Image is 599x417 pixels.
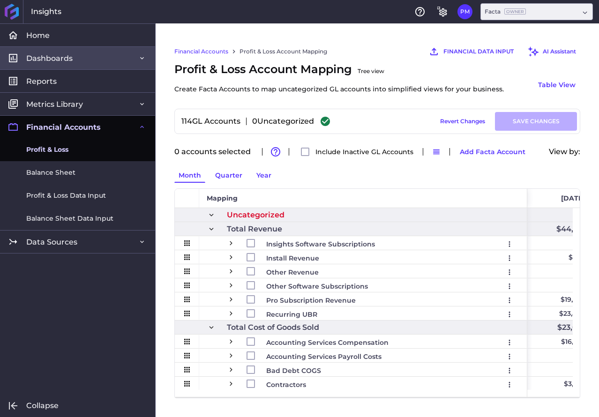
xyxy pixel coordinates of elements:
[266,378,306,391] span: Contractors
[502,349,517,364] button: User Menu
[527,335,593,348] div: $16,520
[175,306,527,320] div: Press SPACE to select this row.
[527,250,593,264] div: $736
[26,53,73,63] span: Dashboards
[26,214,113,223] span: Balance Sheet Data Input
[240,47,327,56] a: Profit & Loss Account Mapping
[502,265,517,280] button: User Menu
[504,8,526,15] ins: Owner
[26,99,83,109] span: Metrics Library
[175,250,527,264] div: Press SPACE to select this row.
[527,377,593,390] div: $3,055
[502,307,517,322] button: User Menu
[175,363,527,377] div: Press SPACE to select this row.
[174,47,228,56] a: Financial Accounts
[502,237,517,252] button: User Menu
[527,292,593,306] div: $19,973
[175,292,527,306] div: Press SPACE to select this row.
[456,144,530,159] button: Add Facta Account
[485,7,526,16] div: Facta
[358,67,384,74] ins: Tree view
[502,363,517,378] button: User Menu
[527,222,593,236] div: $44,516
[527,320,593,334] div: $23,016
[266,238,375,251] span: Insights Software Subscriptions
[412,4,427,19] button: Help
[502,279,517,294] button: User Menu
[561,194,585,202] span: [DATE]
[315,149,413,155] span: Include Inactive GL Accounts
[178,118,240,125] div: 114 GL Accounts
[26,191,106,201] span: Profit & Loss Data Input
[266,252,319,265] span: Install Revenue
[480,3,593,20] div: Dropdown select
[26,30,50,40] span: Home
[26,237,77,247] span: Data Sources
[174,61,504,95] span: Profit & Loss Account Mapping
[266,294,356,307] span: Pro Subscription Revenue
[266,350,382,363] span: Accounting Services Payroll Costs
[252,168,276,183] button: Year
[207,194,238,202] span: Mapping
[252,118,314,125] div: 0 Uncategorized
[266,308,317,321] span: Recurring UBR
[524,42,580,61] button: AI Assistant
[227,208,285,222] span: Uncategorized
[175,264,527,278] div: Press SPACE to select this row.
[502,293,517,308] button: User Menu
[26,401,59,410] span: Collapse
[266,336,389,349] span: Accounting Services Compensation
[211,168,247,183] button: Quarter
[175,278,527,292] div: Press SPACE to select this row.
[175,335,527,349] div: Press SPACE to select this row.
[457,4,472,19] button: User Menu
[502,377,517,392] button: User Menu
[266,266,319,279] span: Other Revenue
[26,168,75,178] span: Balance Sheet
[227,321,319,334] span: Total Cost of Goods Sold
[266,280,368,293] span: Other Software Subscriptions
[175,236,527,250] div: Press SPACE to select this row.
[227,223,282,236] span: Total Revenue
[533,77,580,92] button: Table View
[175,349,527,363] div: Press SPACE to select this row.
[175,377,527,391] div: Press SPACE to select this row.
[502,251,517,266] button: User Menu
[174,168,205,183] button: Month
[436,112,489,131] button: Revert Changes
[424,42,518,61] button: FINANCIAL DATA INPUT
[174,148,256,156] div: 0 accounts selected
[26,145,68,155] span: Profit & Loss
[502,335,517,350] button: User Menu
[549,148,580,156] span: View by:
[527,306,593,320] div: $23,808
[174,83,504,95] p: Create Facta Accounts to map uncategorized GL accounts into simplified views for your business.
[435,4,450,19] button: General Settings
[26,122,101,132] span: Financial Accounts
[266,364,321,377] span: Bad Debt COGS
[26,76,57,86] span: Reports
